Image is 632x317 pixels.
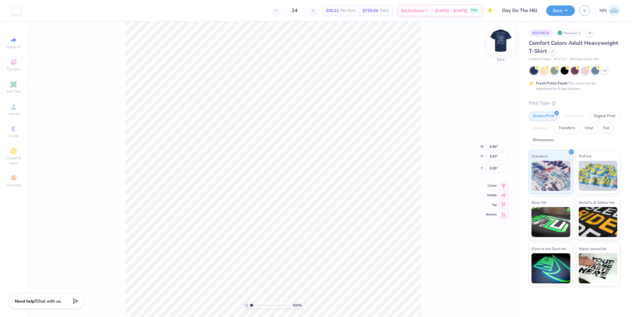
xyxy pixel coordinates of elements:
[546,5,575,16] button: Save
[341,8,355,14] span: Per Item
[15,298,36,304] strong: Need help?
[6,183,21,187] span: Decorate
[363,8,378,14] span: $725.04
[326,8,339,14] span: $30.21
[497,57,505,62] div: Back
[486,212,497,217] span: Bottom
[435,8,467,14] span: [DATE] - [DATE]
[529,124,553,133] div: Applique
[6,89,21,94] span: Add Text
[531,153,547,159] span: Standard
[560,112,588,121] div: Embroidery
[579,199,614,206] span: Metallic & Glitter Ink
[36,298,62,304] span: Chat with us.
[401,8,424,14] span: Est. Delivery
[3,156,24,165] span: Clipart & logos
[529,100,620,107] div: Print Type
[536,81,568,86] strong: Fresh Prints Flash:
[529,29,553,37] div: # 507847A
[570,57,600,62] span: Minimum Order: 24 +
[556,29,584,37] div: Revision 3
[529,112,558,121] div: Screen Print
[486,193,497,197] span: Middle
[380,8,389,14] span: Total
[579,245,606,252] span: Water based Ink
[486,184,497,188] span: Center
[599,124,613,133] div: Foil
[283,5,306,16] input: – –
[579,207,618,237] img: Metallic & Glitter Ink
[531,207,570,237] img: Neon Ink
[471,8,477,13] span: FREE
[529,57,551,62] span: Comfort Colors
[529,39,618,55] span: Comfort Colors Adult Heavyweight T-Shirt
[7,44,21,49] span: Image AI
[554,57,567,62] span: # C1717
[7,67,20,72] span: Designs
[489,29,513,53] img: Back
[579,161,618,191] img: Puff Ink
[536,81,610,91] div: This color can be expedited for 5 day delivery.
[555,124,579,133] div: Transfers
[608,5,620,17] img: Mark Navarro
[590,112,619,121] div: Digital Print
[579,153,591,159] span: Puff Ink
[599,5,620,17] a: MN
[9,133,18,138] span: Greek
[529,136,558,145] div: Rhinestones
[531,199,546,206] span: Neon Ink
[497,5,542,17] input: Untitled Design
[531,161,570,191] img: Standard
[531,253,570,283] img: Glow in the Dark Ink
[579,253,618,283] img: Water based Ink
[8,111,20,116] span: Upload
[531,245,566,252] span: Glow in the Dark Ink
[599,7,607,14] span: MN
[486,203,497,207] span: Top
[292,303,302,308] span: 100 %
[581,124,597,133] div: Vinyl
